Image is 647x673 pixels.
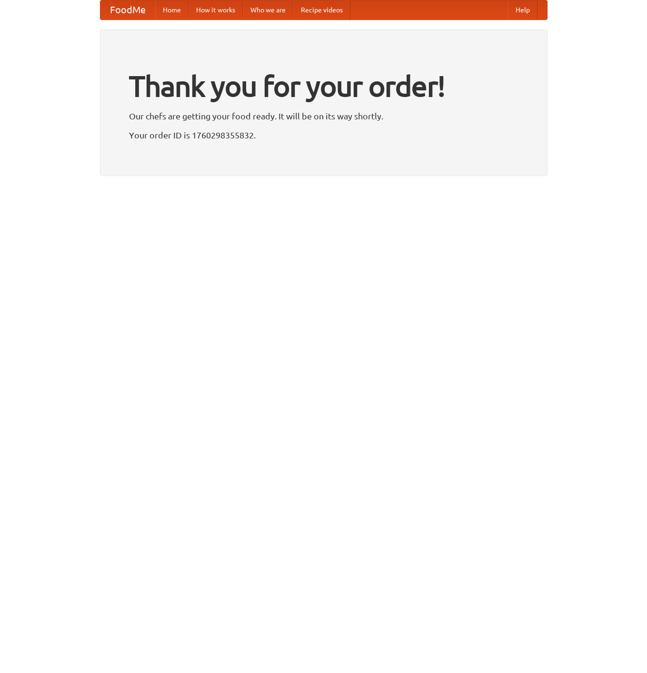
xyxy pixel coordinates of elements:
a: Help [508,0,538,20]
a: Home [155,0,189,20]
a: Who we are [243,0,293,20]
p: Your order ID is 1760298355832. [129,128,518,142]
a: FoodMe [100,0,155,20]
h1: Thank you for your order! [129,63,518,109]
p: Our chefs are getting your food ready. It will be on its way shortly. [129,109,518,123]
a: Recipe videos [293,0,350,20]
a: How it works [189,0,243,20]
